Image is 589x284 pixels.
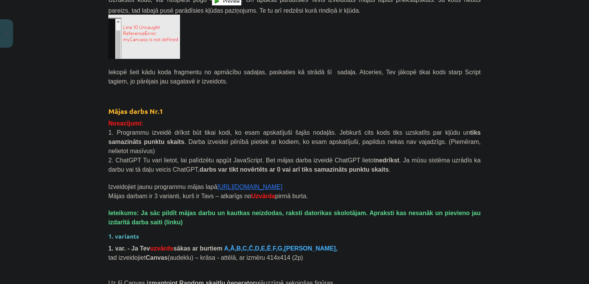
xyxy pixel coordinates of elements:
span: , [271,245,337,252]
strong: 1. variants [108,232,139,240]
b: nedrīkst [375,157,399,164]
b: darbs var tikt novērtēts ar 0 vai arī tiks samazināts punktu skaits [200,166,389,173]
span: 1. var. - Ja Tev sākas ar burtiem [108,245,222,252]
span: 2. ChatGPT Tu vari lietot, lai palīdzētu apgūt JavaScript. Bet mājas darba izveidē ChatGPT lietot... [108,157,481,173]
span: tad izveidojiet (audeklu) – krāsa - attēlā, ar izmēru 414x414 (2p) [108,254,303,261]
span: Uzvārda [251,193,275,199]
b: Canvas [146,254,168,261]
a: [URL][DOMAIN_NAME] [217,184,283,190]
img: Attēls, kurā ir teksts, fonts, dizains, viedtālrunis Apraksts ģenerēts automātiski [108,15,180,59]
img: icon-close-lesson-0947bae3869378f0d4975bcd49f059093ad1ed9edebbc8119c70593378902aed.svg [5,32,8,37]
span: Iekopē šeit kādu koda fragmentu no apmācību sadaļas, paskaties kā strādā šī sadaļa. Atceries, Tev... [108,69,481,85]
span: uzvārds [150,245,173,252]
strong: Mājas darbs Nr.1 [108,107,163,115]
span: Izveidojiet jaunu programmu mājas lapā [108,184,283,190]
span: Mājas darbam ir 3 varianti, kurš ir Tavs – atkarīgs no pirmā burta. [108,193,308,199]
span: Ieteikums: Ja sāc pildīt mājas darbu un kautkas neizdodas, raksti datorikas skolotājam. Apraksti ... [108,210,481,226]
span: 1. Programmu izveidē drīkst būt tikai kodi, ko esam apskatījuši šajās nodaļās. Jebkurš cits kods ... [108,129,481,154]
span: A,Ā,B,C,Č,D,E,Ē [224,245,271,252]
span: Nosacījumi: [108,120,143,127]
b: F,G,[PERSON_NAME], [273,245,338,252]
